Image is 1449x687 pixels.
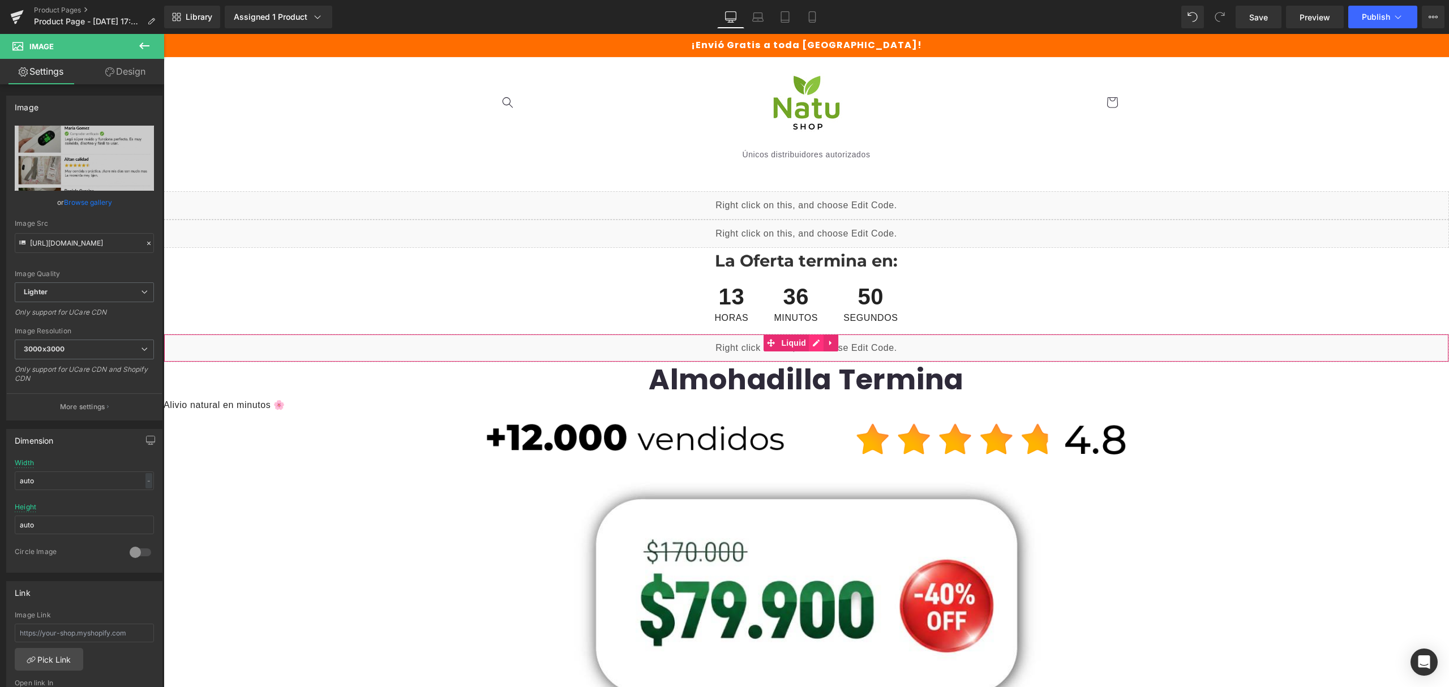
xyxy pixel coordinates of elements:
span: Product Page - [DATE] 17:38:40 [34,17,143,26]
div: Image [15,96,38,112]
button: Redo [1208,6,1231,28]
span: 36 [610,251,654,280]
button: Publish [1348,6,1417,28]
span: Segundos [680,280,734,289]
div: Dimension [15,430,54,445]
a: Browse gallery [64,192,112,212]
a: Tablet [771,6,799,28]
img: Natu Store Colombia [606,39,680,98]
div: Image Link [15,611,154,619]
input: auto [15,516,154,534]
span: Únicos distribuidores autorizados [578,115,706,126]
p: More settings [60,402,105,412]
a: Pick Link [15,648,83,671]
input: Link [15,233,154,253]
strong: La Oferta termina en: [551,217,734,237]
b: Lighter [24,287,48,296]
a: Desktop [717,6,744,28]
div: Only support for UCare CDN and Shopify CDN [15,365,154,390]
div: Height [15,503,36,511]
div: Circle Image [15,547,118,559]
button: Undo [1181,6,1204,28]
span: Publish [1362,12,1390,22]
div: Only support for UCare CDN [15,308,154,324]
span: 13 [551,251,585,280]
a: Natu Store Colombia [602,35,684,102]
span: Library [186,12,212,22]
a: Product Pages [34,6,164,15]
a: New Library [164,6,220,28]
div: Assigned 1 Product [234,11,323,23]
b: 3000x3000 [24,345,65,353]
span: Horas [551,280,585,289]
a: Únicos distribuidores autorizados [572,109,713,132]
a: Laptop [744,6,771,28]
summary: Búsqueda [332,56,357,81]
button: More [1422,6,1444,28]
div: Open link In [15,679,154,687]
input: auto [15,471,154,490]
span: Minutos [610,280,654,289]
div: - [145,473,152,488]
div: Width [15,459,34,467]
a: Preview [1286,6,1344,28]
span: Save [1249,11,1268,23]
span: 50 [680,251,734,280]
div: Link [15,582,31,598]
span: Preview [1300,11,1330,23]
span: Liquid [615,300,645,317]
a: Mobile [799,6,826,28]
span: ¡Envió Gratis a toda [GEOGRAPHIC_DATA]! [528,5,758,18]
a: Expand / Collapse [660,300,675,317]
div: Open Intercom Messenger [1411,649,1438,676]
div: Image Resolution [15,327,154,335]
span: Image [29,42,54,51]
button: More settings [7,393,162,420]
div: Image Quality [15,270,154,278]
input: https://your-shop.myshopify.com [15,624,154,642]
a: Design [84,59,166,84]
div: or [15,196,154,208]
div: Image Src [15,220,154,227]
